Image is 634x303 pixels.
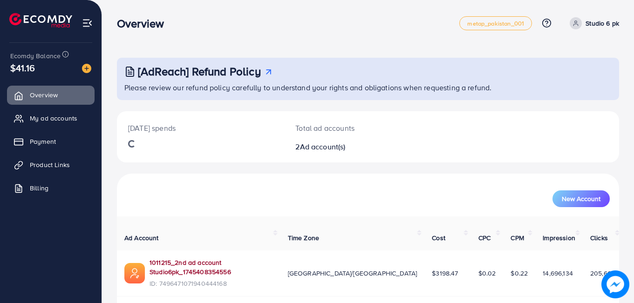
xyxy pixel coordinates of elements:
span: 205,665 [590,269,615,278]
h3: Overview [117,17,171,30]
span: metap_pakistan_001 [467,20,524,27]
span: Time Zone [288,233,319,242]
span: Ad Account [124,233,159,242]
span: $0.22 [511,269,528,278]
span: CPC [478,233,491,242]
a: Billing [7,179,95,197]
span: CPM [511,233,524,242]
img: menu [82,18,93,28]
span: Cost [432,233,445,242]
img: ic-ads-acc.e4c84228.svg [124,263,145,283]
h3: [AdReach] Refund Policy [138,65,261,78]
span: My ad accounts [30,114,77,123]
a: My ad accounts [7,109,95,128]
span: Payment [30,137,56,146]
span: [GEOGRAPHIC_DATA]/[GEOGRAPHIC_DATA] [288,269,417,278]
img: image [601,270,629,298]
p: Studio 6 pk [586,18,619,29]
img: logo [9,13,72,27]
span: Billing [30,183,48,193]
span: New Account [562,195,600,202]
span: Ecomdy Balance [10,51,61,61]
span: Ad account(s) [300,141,346,152]
a: Product Links [7,155,95,174]
span: Clicks [590,233,608,242]
span: $3198.47 [432,269,458,278]
img: image [82,64,91,73]
span: $0.02 [478,269,496,278]
a: Payment [7,132,95,151]
a: Studio 6 pk [566,17,619,29]
a: 1011215_2nd ad account Studio6pk_1745408354556 [150,258,273,277]
p: [DATE] spends [128,122,273,134]
a: Overview [7,86,95,104]
span: Overview [30,90,58,100]
p: Total ad accounts [295,122,399,134]
span: Product Links [30,160,70,169]
a: metap_pakistan_001 [459,16,532,30]
p: Please review our refund policy carefully to understand your rights and obligations when requesti... [124,82,614,93]
span: $41.16 [10,61,35,74]
h2: 2 [295,142,399,151]
span: Impression [543,233,575,242]
span: ID: 7496471071940444168 [150,279,273,288]
button: New Account [552,190,610,207]
span: 14,696,134 [543,269,573,278]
